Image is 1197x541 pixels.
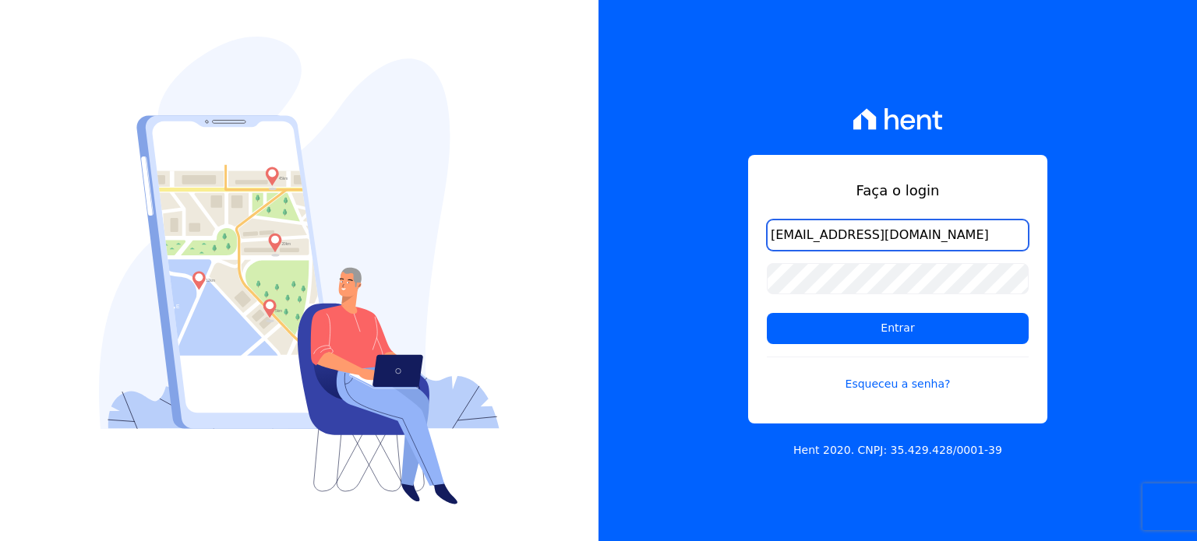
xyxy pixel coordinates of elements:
a: Esqueceu a senha? [767,357,1029,392]
input: Email [767,220,1029,251]
img: Login [99,37,500,504]
h1: Faça o login [767,180,1029,201]
input: Entrar [767,313,1029,344]
p: Hent 2020. CNPJ: 35.429.428/0001-39 [793,442,1002,458]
